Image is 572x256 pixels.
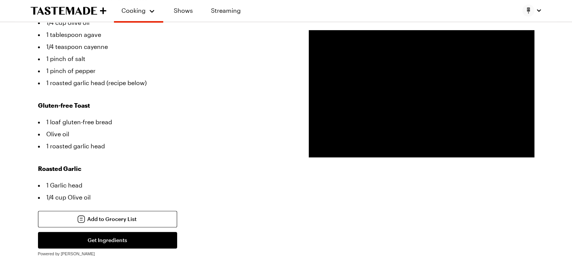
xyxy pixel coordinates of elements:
button: Get Ingredients [38,232,177,248]
li: 1 tablespoon agave [38,29,286,41]
li: 1/4 teaspoon cayenne [38,41,286,53]
button: Add to Grocery List [38,211,177,227]
li: 1/4 cup olive oil [38,17,286,29]
img: Profile picture [522,5,534,17]
span: Powered by [PERSON_NAME] [38,251,95,256]
button: Profile picture [522,5,542,17]
li: 1 Garlic head [38,179,286,191]
li: 1 roasted garlic head [38,140,286,152]
video-js: Video Player [309,30,534,157]
h3: Roasted Garlic [38,164,286,173]
li: Olive oil [38,128,286,140]
button: Cooking [121,3,156,18]
span: Add to Grocery List [87,215,137,223]
li: 1 pinch of pepper [38,65,286,77]
li: 1 loaf gluten-free bread [38,116,286,128]
li: 1/4 cup Olive oil [38,191,286,203]
h3: Gluten-free Toast [38,101,286,110]
a: To Tastemade Home Page [30,6,106,15]
li: 1 roasted garlic head (recipe below) [38,77,286,89]
li: 1 pinch of salt [38,53,286,65]
span: Cooking [121,7,146,14]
